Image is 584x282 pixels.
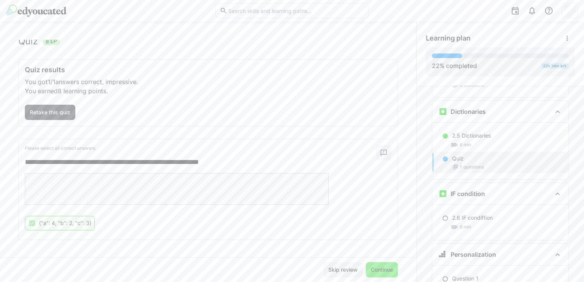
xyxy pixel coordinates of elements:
span: 8 LP [45,37,57,45]
p: You got answers correct, impressive. [25,77,391,86]
span: 22 [432,62,440,70]
h3: Personalization [451,251,496,258]
div: 22h 34m left [541,63,569,69]
p: Please select all correct answers. [25,145,376,151]
p: You earned . [25,86,391,96]
div: % completed [432,61,477,70]
p: 2.6 IF condiftion [452,214,493,222]
p: {"a": 4, "b": 2, "c": 3} [39,219,91,227]
span: Retake this quiz [29,109,71,116]
h2: Quiz [18,36,38,47]
span: Continue [370,266,394,274]
span: 8 learning points [58,87,106,95]
button: Continue [366,262,398,277]
span: 1/1 [48,78,55,86]
p: 2.5 Dictionaries [452,132,491,139]
h3: IF condition [451,190,485,198]
span: Skip review [327,266,359,274]
button: Retake this quiz [25,105,75,120]
span: 6 min [460,224,471,230]
h3: Dictionaries [451,108,486,115]
span: 6 min [460,142,471,148]
input: Search skills and learning paths… [227,7,364,14]
h3: Quiz results [25,66,391,74]
span: Learning plan [426,34,470,42]
p: Quiz [452,155,464,162]
span: 1 questions [460,164,484,170]
button: Skip review [323,262,363,277]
